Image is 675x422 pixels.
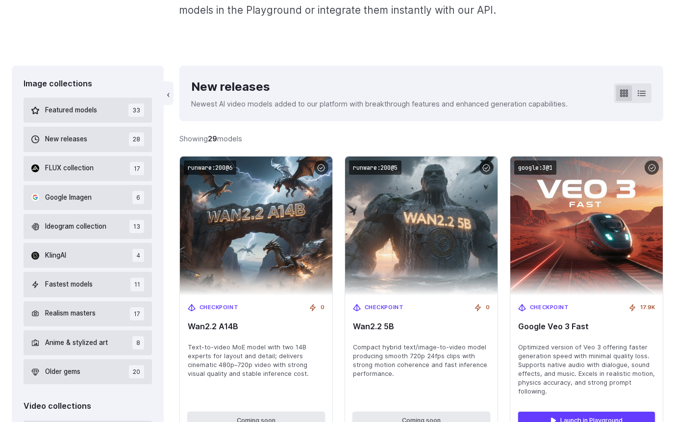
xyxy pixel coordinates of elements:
span: 17 [130,162,144,175]
span: 17 [130,307,144,320]
span: Fastest models [45,279,93,290]
span: Wan2.2 5B [353,322,490,331]
span: 33 [128,104,144,117]
span: 28 [129,132,144,146]
span: Compact hybrid text/image-to-video model producing smooth 720p 24fps clips with strong motion coh... [353,343,490,378]
span: 0 [321,303,325,312]
span: 4 [132,249,144,262]
span: Realism masters [45,308,96,319]
div: Image collections [24,78,152,90]
strong: 29 [208,134,217,143]
code: google:3@1 [514,160,556,175]
div: New releases [191,78,568,96]
span: 6 [132,191,144,204]
img: Wan2.2 A14B [180,157,332,295]
span: 0 [486,303,490,312]
span: Text-to-video MoE model with two 14B experts for layout and detail; delivers cinematic 480p–720p ... [188,343,325,378]
button: Ideogram collection 13 [24,214,152,239]
button: Fastest models 11 [24,272,152,297]
span: 11 [130,278,144,291]
button: Older gems 20 [24,359,152,384]
span: Checkpoint [200,303,239,312]
span: FLUX collection [45,163,94,174]
div: Video collections [24,400,152,413]
span: Checkpoint [365,303,404,312]
button: New releases 28 [24,127,152,152]
button: KlingAI 4 [24,243,152,268]
img: Google Veo 3 Fast [510,157,663,295]
span: 8 [132,336,144,349]
span: Anime & stylized art [45,338,108,348]
span: 20 [129,365,144,378]
span: KlingAI [45,250,66,261]
span: Google Veo 3 Fast [518,322,655,331]
span: Older gems [45,367,80,377]
span: New releases [45,134,87,145]
span: 17.9K [640,303,655,312]
code: runware:200@5 [349,160,401,175]
div: Showing models [179,133,242,144]
span: Ideogram collection [45,221,106,232]
button: ‹ [164,81,174,105]
button: Featured models 33 [24,98,152,123]
span: Wan2.2 A14B [188,322,325,331]
button: FLUX collection 17 [24,156,152,181]
span: Optimized version of Veo 3 offering faster generation speed with minimal quality loss. Supports n... [518,343,655,396]
p: Newest AI video models added to our platform with breakthrough features and enhanced generation c... [191,98,568,109]
span: 13 [129,220,144,233]
span: Google Imagen [45,192,92,203]
span: Featured models [45,105,97,116]
button: Google Imagen 6 [24,185,152,210]
button: Anime & stylized art 8 [24,330,152,355]
code: runware:200@6 [184,160,236,175]
img: Wan2.2 5B [345,157,498,295]
button: Realism masters 17 [24,301,152,326]
span: Checkpoint [530,303,569,312]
